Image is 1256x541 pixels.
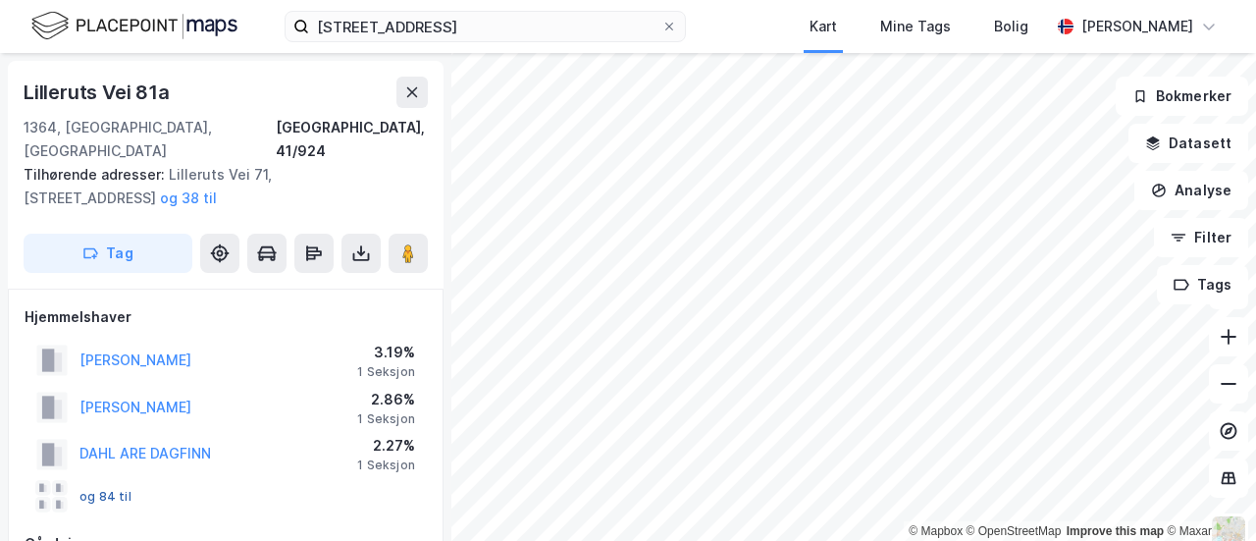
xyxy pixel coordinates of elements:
img: logo.f888ab2527a4732fd821a326f86c7f29.svg [31,9,237,43]
div: 2.27% [357,434,415,458]
button: Bokmerker [1116,77,1248,116]
div: Hjemmelshaver [25,305,427,329]
div: Lilleruts Vei 81a [24,77,174,108]
div: Kontrollprogram for chat [1158,447,1256,541]
a: OpenStreetMap [967,524,1062,538]
div: Bolig [994,15,1028,38]
a: Mapbox [909,524,963,538]
button: Tag [24,234,192,273]
iframe: Chat Widget [1158,447,1256,541]
button: Tags [1157,265,1248,304]
button: Filter [1154,218,1248,257]
div: 1 Seksjon [357,411,415,427]
span: Tilhørende adresser: [24,166,169,183]
button: Analyse [1134,171,1248,210]
div: Mine Tags [880,15,951,38]
div: 3.19% [357,341,415,364]
div: 2.86% [357,388,415,411]
input: Søk på adresse, matrikkel, gårdeiere, leietakere eller personer [309,12,661,41]
div: [GEOGRAPHIC_DATA], 41/924 [276,116,428,163]
div: 1364, [GEOGRAPHIC_DATA], [GEOGRAPHIC_DATA] [24,116,276,163]
a: Improve this map [1067,524,1164,538]
div: [PERSON_NAME] [1081,15,1193,38]
div: 1 Seksjon [357,364,415,380]
button: Datasett [1128,124,1248,163]
div: Lilleruts Vei 71, [STREET_ADDRESS] [24,163,412,210]
div: 1 Seksjon [357,458,415,473]
div: Kart [810,15,837,38]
